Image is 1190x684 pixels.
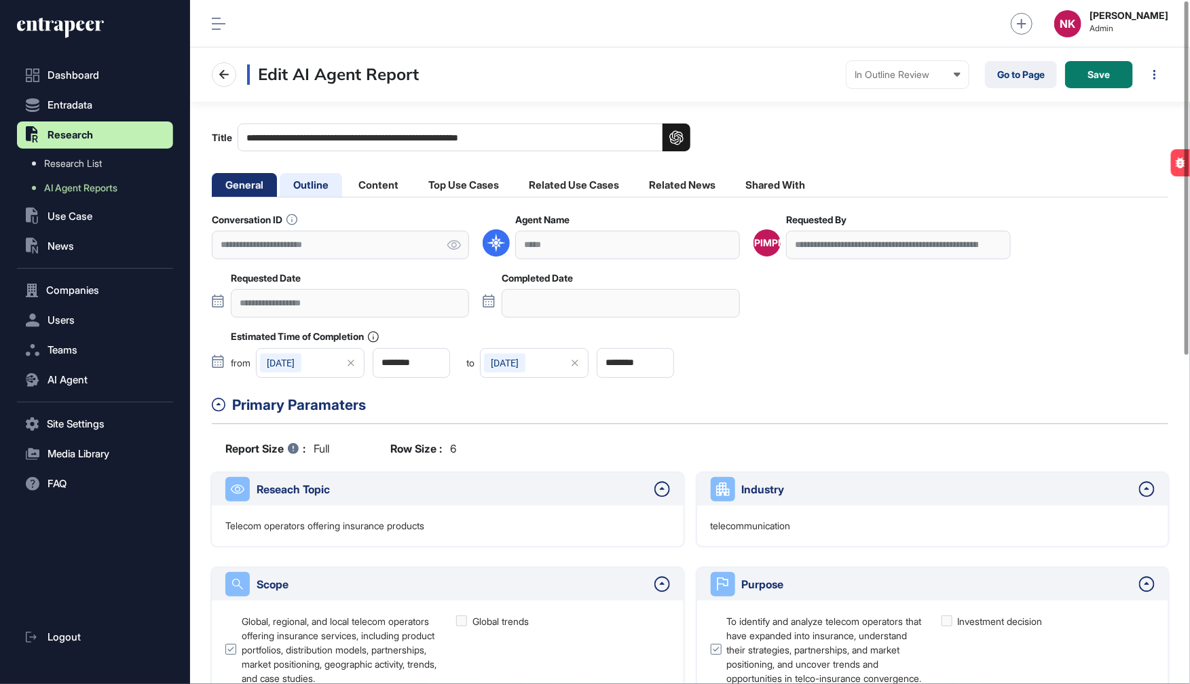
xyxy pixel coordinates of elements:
a: Logout [17,624,173,651]
li: Related News [635,173,729,197]
a: Dashboard [17,62,173,89]
label: Conversation ID [212,214,297,225]
strong: [PERSON_NAME] [1090,10,1168,21]
div: [DATE] [260,354,301,373]
div: 6 [390,440,456,457]
div: Reseach Topic [257,481,648,497]
button: Entradata [17,92,173,119]
div: Industry [742,481,1133,497]
button: AI Agent [17,366,173,394]
span: Admin [1090,24,1168,33]
span: Save [1088,70,1111,79]
button: Users [17,307,173,334]
span: Use Case [48,211,92,222]
span: Teams [48,345,77,356]
div: In Outline Review [855,69,961,80]
li: General [212,173,277,197]
a: Research List [24,151,173,176]
p: Telecom operators offering insurance products [225,519,424,533]
button: Companies [17,277,173,304]
div: full [225,440,329,457]
span: Site Settings [47,419,105,430]
button: Save [1065,61,1133,88]
div: Investment decision [958,614,1043,628]
label: Agent Name [515,214,570,225]
li: Content [345,173,412,197]
label: Estimated Time of Completion [231,331,379,343]
span: Research [48,130,93,140]
label: Requested By [786,214,847,225]
div: Scope [257,576,648,592]
button: FAQ [17,470,173,497]
button: Research [17,121,173,149]
button: NK [1054,10,1081,37]
span: from [231,358,250,368]
span: News [48,241,74,252]
a: Go to Page [985,61,1057,88]
input: Title [238,123,690,151]
span: AI Agent Reports [44,183,117,193]
div: Primary Paramaters [232,394,1168,416]
button: Teams [17,337,173,364]
b: Report Size : [225,440,305,457]
div: Global trends [472,614,529,628]
button: Use Case [17,203,173,230]
span: Media Library [48,449,109,459]
li: Top Use Cases [415,173,513,197]
label: Title [212,123,690,151]
li: Outline [280,173,342,197]
span: Companies [46,285,99,296]
span: Research List [44,158,102,169]
b: Row Size : [390,440,442,457]
span: Logout [48,632,81,643]
div: Purpose [742,576,1133,592]
div: OPIMPM [747,237,787,248]
span: to [466,358,475,368]
button: Site Settings [17,411,173,438]
label: Requested Date [231,273,301,284]
label: Completed Date [502,273,573,284]
span: AI Agent [48,375,88,385]
h3: Edit AI Agent Report [247,64,419,85]
span: FAQ [48,478,67,489]
p: telecommunication [711,519,791,533]
button: Media Library [17,440,173,468]
li: Related Use Cases [515,173,633,197]
li: Shared With [732,173,819,197]
span: Users [48,315,75,326]
span: Entradata [48,100,92,111]
span: Dashboard [48,70,99,81]
button: News [17,233,173,260]
div: [DATE] [484,354,525,373]
a: AI Agent Reports [24,176,173,200]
